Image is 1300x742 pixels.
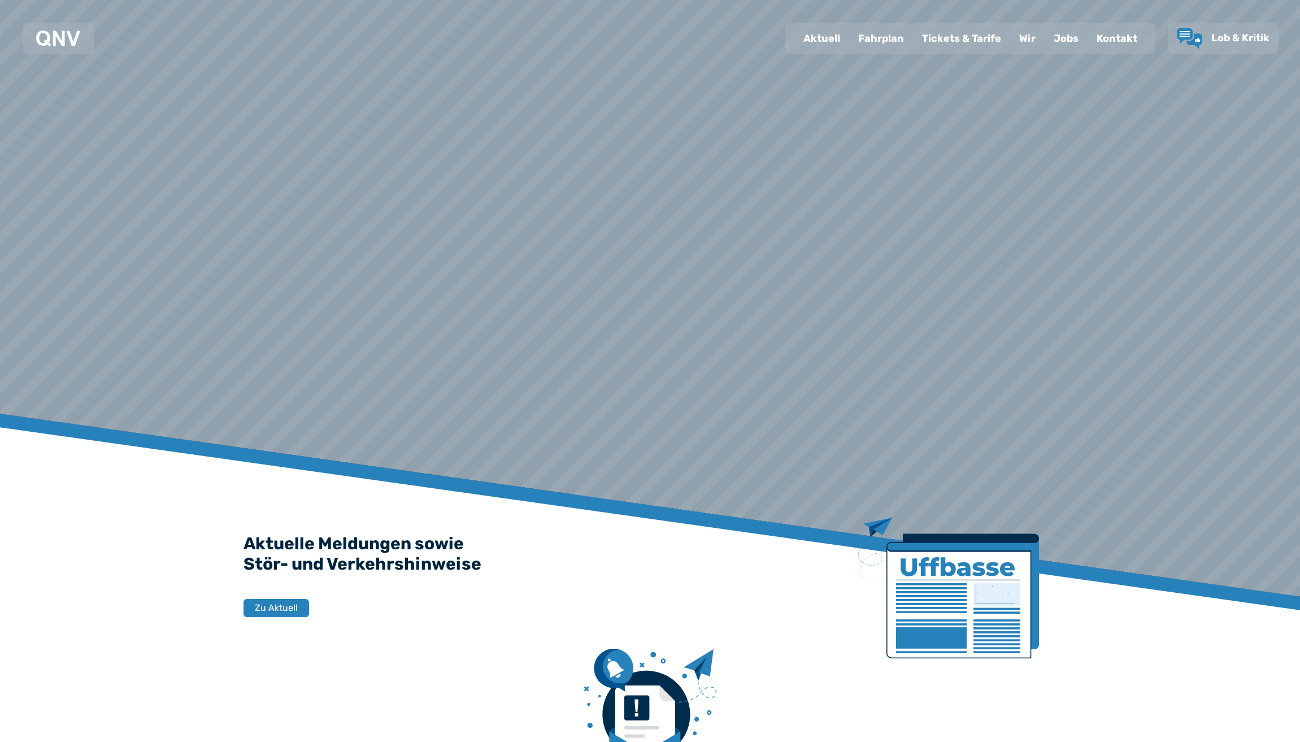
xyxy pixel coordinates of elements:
[794,24,849,53] a: Aktuell
[913,24,1010,53] a: Tickets & Tarife
[1088,24,1146,53] a: Kontakt
[1010,24,1045,53] a: Wir
[1177,28,1269,49] a: Lob & Kritik
[1211,32,1269,44] span: Lob & Kritik
[858,518,1039,658] img: Zeitung mit Titel Uffbase
[36,27,80,50] a: QNV Logo
[244,599,309,617] button: Zu Aktuell
[849,24,913,53] a: Fahrplan
[244,533,1057,574] h2: Aktuelle Meldungen sowie Stör- und Verkehrshinweise
[1045,24,1088,53] a: Jobs
[36,31,80,46] img: QNV Logo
